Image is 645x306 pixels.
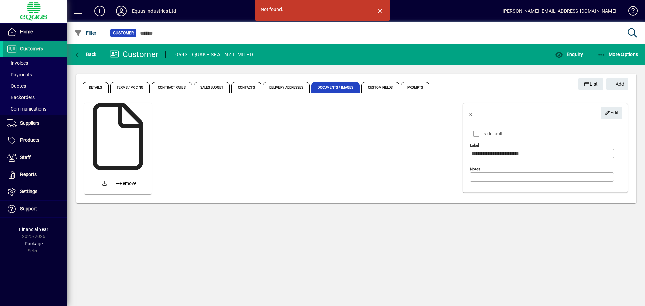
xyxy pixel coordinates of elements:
[578,78,603,90] button: List
[89,5,111,17] button: Add
[623,1,637,23] a: Knowledge Base
[20,120,39,126] span: Suppliers
[74,52,97,57] span: Back
[3,132,67,149] a: Products
[553,48,585,60] button: Enquiry
[152,82,192,93] span: Contract Rates
[19,227,48,232] span: Financial Year
[596,48,640,60] button: More Options
[3,201,67,217] a: Support
[111,5,132,17] button: Profile
[263,82,310,93] span: Delivery Addresses
[20,137,39,143] span: Products
[20,206,37,211] span: Support
[20,172,37,177] span: Reports
[3,80,67,92] a: Quotes
[3,149,67,166] a: Staff
[605,107,619,118] span: Edit
[361,82,399,93] span: Custom Fields
[110,82,150,93] span: Terms / Pricing
[3,115,67,132] a: Suppliers
[20,29,33,34] span: Home
[194,82,230,93] span: Sales Budget
[7,72,32,77] span: Payments
[503,6,616,16] div: [PERSON_NAME] [EMAIL_ADDRESS][DOMAIN_NAME]
[172,49,253,60] div: 10693 - QUAKE SEAL NZ LIMITED
[470,167,480,171] mat-label: Notes
[401,82,430,93] span: Prompts
[463,105,479,121] button: Back
[20,155,31,160] span: Staff
[83,82,109,93] span: Details
[3,57,67,69] a: Invoices
[3,166,67,183] a: Reports
[132,6,176,16] div: Equus Industries Ltd
[597,52,638,57] span: More Options
[74,30,97,36] span: Filter
[584,79,598,90] span: List
[7,106,46,112] span: Communications
[116,180,136,187] span: Remove
[20,46,43,51] span: Customers
[109,49,159,60] div: Customer
[7,95,35,100] span: Backorders
[3,24,67,40] a: Home
[7,83,26,89] span: Quotes
[73,48,98,60] button: Back
[311,82,360,93] span: Documents / Images
[470,143,479,148] mat-label: Label
[3,103,67,115] a: Communications
[20,189,37,194] span: Settings
[555,52,583,57] span: Enquiry
[231,82,261,93] span: Contacts
[97,176,113,192] a: Download
[113,30,134,36] span: Customer
[73,27,98,39] button: Filter
[3,92,67,103] a: Backorders
[606,78,628,90] button: Add
[610,79,624,90] span: Add
[3,69,67,80] a: Payments
[3,183,67,200] a: Settings
[25,241,43,246] span: Package
[67,48,104,60] app-page-header-button: Back
[601,107,622,119] button: Edit
[113,177,139,189] button: Remove
[7,60,28,66] span: Invoices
